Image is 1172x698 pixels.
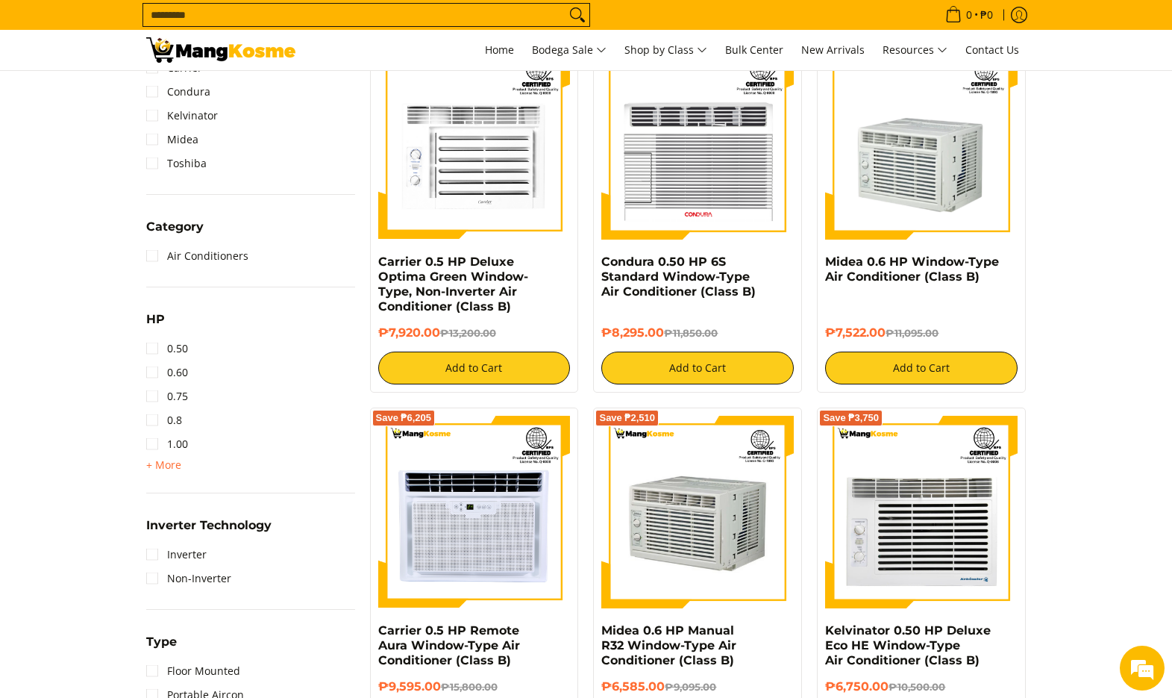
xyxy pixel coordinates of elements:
span: New Arrivals [801,43,865,57]
span: Category [146,221,204,233]
a: Contact Us [958,30,1027,70]
a: Condura [146,80,210,104]
span: Contact Us [965,43,1019,57]
span: Type [146,636,177,648]
a: Resources [875,30,955,70]
img: Midea 0.6 HP Manual R32 Window-Type Air Conditioner (Class B) [601,416,794,608]
del: ₱15,800.00 [441,681,498,693]
span: We are offline. Please leave us a message. [31,188,260,339]
h6: ₱8,295.00 [601,325,794,340]
img: Carrier 0.5 HP Deluxe Optima Green Window-Type, Non-Inverter Air Conditioner (Class B) [378,47,571,240]
span: Home [485,43,514,57]
span: Bodega Sale [532,41,607,60]
span: Save ₱6,205 [376,414,432,423]
img: Midea 0.6 HP Window-Type Air Conditioner (Class B) [825,47,1018,240]
button: Add to Cart [825,352,1018,384]
span: Resources [883,41,947,60]
summary: Open [146,456,181,474]
a: Non-Inverter [146,567,231,591]
em: Submit [219,460,271,480]
del: ₱11,850.00 [664,327,718,339]
span: Save ₱2,510 [599,414,655,423]
a: Condura 0.50 HP 6S Standard Window-Type Air Conditioner (Class B) [601,255,756,299]
summary: Open [146,636,177,659]
img: condura-wrac-6s-premium-mang-kosme [601,47,794,240]
del: ₱9,095.00 [665,681,716,693]
div: Minimize live chat window [245,7,281,43]
span: Save ₱3,750 [823,414,879,423]
a: New Arrivals [794,30,872,70]
nav: Main Menu [310,30,1027,70]
a: 0.8 [146,408,182,432]
a: Carrier 0.5 HP Remote Aura Window-Type Air Conditioner (Class B) [378,623,520,667]
a: Carrier 0.5 HP Deluxe Optima Green Window-Type, Non-Inverter Air Conditioner (Class B) [378,255,528,314]
a: Kelvinator 0.50 HP Deluxe Eco HE Window-Type Air Conditioner (Class B) [825,623,991,667]
span: HP [146,314,165,325]
button: Search [565,4,589,26]
span: 0 [964,10,974,20]
h6: ₱9,595.00 [378,679,571,694]
a: 0.50 [146,337,188,361]
img: Kelvinator 0.50 HP Deluxe Eco HE Window-Type Air Conditioner (Class B) [825,416,1018,608]
a: Midea [146,128,198,152]
a: Kelvinator [146,104,218,128]
a: Bulk Center [718,30,791,70]
a: 0.60 [146,361,188,384]
h6: ₱7,920.00 [378,325,571,340]
img: Carrier 0.5 HP Remote Aura Window-Type Air Conditioner (Class B) [378,416,571,608]
a: Midea 0.6 HP Window-Type Air Conditioner (Class B) [825,255,999,284]
a: Home [477,30,521,70]
span: Bulk Center [725,43,783,57]
button: Add to Cart [378,352,571,384]
a: Toshiba [146,152,207,175]
textarea: Type your message and click 'Submit' [7,408,284,460]
a: Air Conditioners [146,244,248,268]
span: + More [146,459,181,471]
span: • [941,7,997,23]
summary: Open [146,221,204,244]
a: Bodega Sale [524,30,614,70]
h6: ₱6,750.00 [825,679,1018,694]
img: Bodega Sale Aircon l Mang Kosme: Home Appliances Warehouse Sale [146,37,295,63]
a: Shop by Class [617,30,715,70]
span: ₱0 [978,10,995,20]
span: Shop by Class [624,41,707,60]
h6: ₱6,585.00 [601,679,794,694]
del: ₱13,200.00 [440,327,496,339]
a: Inverter [146,543,207,567]
a: Floor Mounted [146,659,240,683]
button: Add to Cart [601,352,794,384]
div: Leave a message [78,84,251,103]
a: 0.75 [146,384,188,408]
del: ₱11,095.00 [886,327,938,339]
summary: Open [146,314,165,337]
a: 1.00 [146,432,188,456]
h6: ₱7,522.00 [825,325,1018,340]
a: Midea 0.6 HP Manual R32 Window-Type Air Conditioner (Class B) [601,623,736,667]
del: ₱10,500.00 [889,681,945,693]
summary: Open [146,520,272,543]
span: Inverter Technology [146,520,272,532]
